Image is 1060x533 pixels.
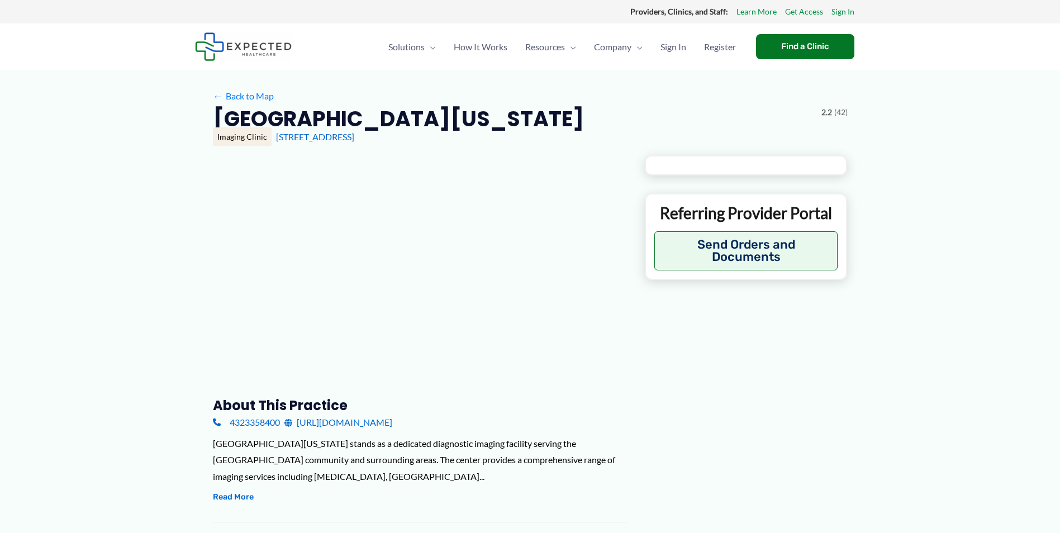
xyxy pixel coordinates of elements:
a: Sign In [652,27,695,66]
span: (42) [834,105,848,120]
a: How It Works [445,27,516,66]
a: [URL][DOMAIN_NAME] [284,414,392,431]
a: ResourcesMenu Toggle [516,27,585,66]
a: [STREET_ADDRESS] [276,131,354,142]
span: Sign In [660,27,686,66]
span: Solutions [388,27,425,66]
a: CompanyMenu Toggle [585,27,652,66]
nav: Primary Site Navigation [379,27,745,66]
span: How It Works [454,27,507,66]
a: Get Access [785,4,823,19]
a: Sign In [831,4,854,19]
div: Imaging Clinic [213,127,272,146]
span: ← [213,91,224,101]
span: Register [704,27,736,66]
strong: Providers, Clinics, and Staff: [630,7,728,16]
span: Company [594,27,631,66]
div: [GEOGRAPHIC_DATA][US_STATE] stands as a dedicated diagnostic imaging facility serving the [GEOGRA... [213,435,627,485]
a: Find a Clinic [756,34,854,59]
button: Read More [213,491,254,504]
img: Expected Healthcare Logo - side, dark font, small [195,32,292,61]
a: Learn More [736,4,777,19]
h3: About this practice [213,397,627,414]
span: Menu Toggle [425,27,436,66]
a: Register [695,27,745,66]
span: Resources [525,27,565,66]
p: Referring Provider Portal [654,203,838,223]
h2: [GEOGRAPHIC_DATA][US_STATE] [213,105,584,132]
a: SolutionsMenu Toggle [379,27,445,66]
button: Send Orders and Documents [654,231,838,270]
span: Menu Toggle [631,27,643,66]
span: Menu Toggle [565,27,576,66]
a: ←Back to Map [213,88,274,104]
span: 2.2 [821,105,832,120]
a: 4323358400 [213,414,280,431]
